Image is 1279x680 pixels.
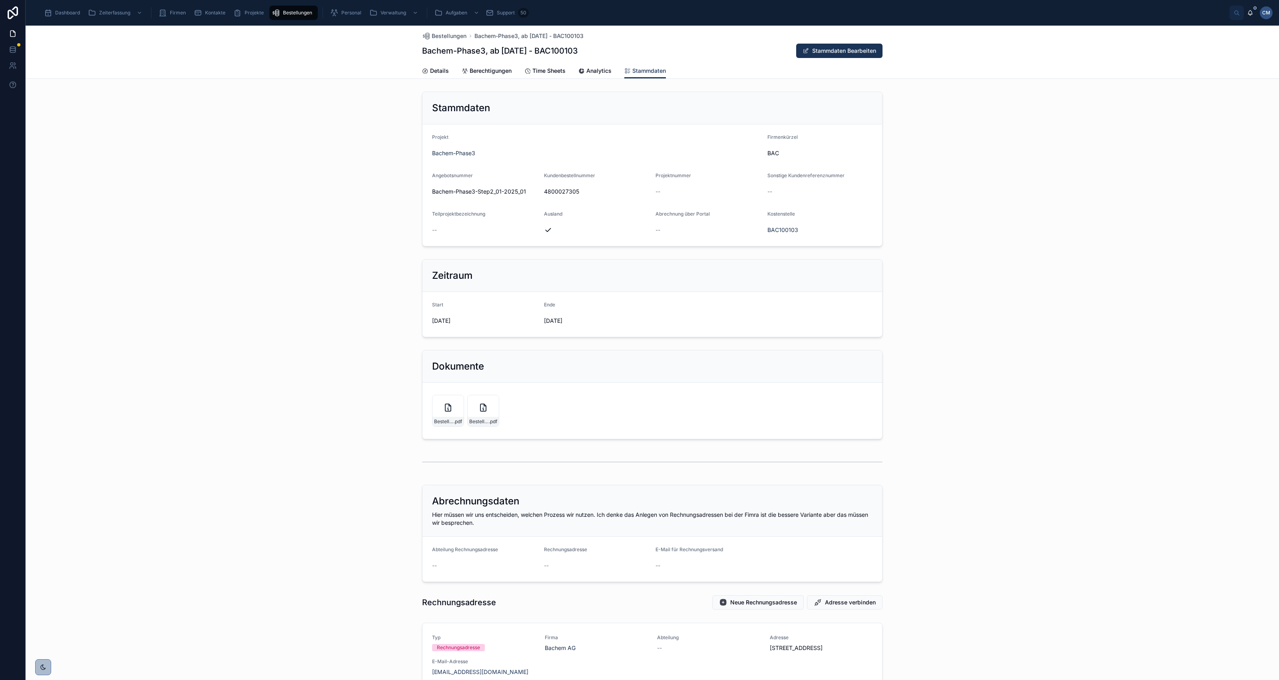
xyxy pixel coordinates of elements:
[544,562,549,570] span: --
[55,10,80,16] span: Dashboard
[432,6,483,20] a: Aufgaben
[191,6,231,20] a: Kontakte
[545,634,648,641] span: Firma
[483,6,531,20] a: Support50
[655,211,710,217] span: Abrechnung über Portal
[825,598,876,606] span: Adresse verbinden
[432,102,490,114] h2: Stammdaten
[655,172,691,178] span: Projektnummer
[770,634,873,641] span: Adresse
[283,10,312,16] span: Bestellungen
[767,226,798,234] a: BAC100103
[432,172,473,178] span: Angebotsnummer
[381,10,406,16] span: Verwaltung
[432,495,519,508] h2: Abrechnungsdaten
[497,10,515,16] span: Support
[796,44,883,58] button: Stammdaten Bearbeiten
[432,668,528,676] a: [EMAIL_ADDRESS][DOMAIN_NAME]
[544,546,587,552] span: Rechnungsadresse
[156,6,191,20] a: Firmen
[422,597,496,608] h1: Rechnungsadresse
[767,134,798,140] span: Firmenkürzel
[432,302,443,308] span: Start
[1262,10,1270,16] span: CM
[586,67,612,75] span: Analytics
[632,67,666,75] span: Stammdaten
[657,644,662,652] span: --
[469,418,489,425] span: Bestellung-4800027305-Pos.-10-ab-01.07.25
[432,149,475,157] a: Bachem-Phase3
[430,67,449,75] span: Details
[432,317,538,325] span: [DATE]
[655,226,660,234] span: --
[434,418,454,425] span: Bestellung-4800027305
[269,6,318,20] a: Bestellungen
[432,562,437,570] span: --
[432,360,484,373] h2: Dokumente
[86,6,146,20] a: Zeiterfassung
[42,6,86,20] a: Dashboard
[432,634,535,641] span: Typ
[432,546,498,552] span: Abteilung Rechnungsadresse
[657,634,760,641] span: Abteilung
[712,595,804,610] button: Neue Rechnungsadresse
[454,418,462,425] span: .pdf
[341,10,361,16] span: Personal
[578,64,612,80] a: Analytics
[99,10,130,16] span: Zeiterfassung
[545,644,576,652] a: Bachem AG
[470,67,512,75] span: Berechtigungen
[231,6,269,20] a: Projekte
[367,6,422,20] a: Verwaltung
[544,172,595,178] span: Kundenbestellnummer
[432,511,868,526] span: Hier müssen wir uns entscheiden, welchen Prozess wir nutzen. Ich denke das Anlegen von Rechnungsa...
[446,10,467,16] span: Aufgaben
[767,149,873,157] span: BAC
[432,269,472,282] h2: Zeitraum
[770,644,873,652] span: [STREET_ADDRESS]
[432,211,485,217] span: Teilprojektbezeichnung
[544,317,649,325] span: [DATE]
[432,134,448,140] span: Projekt
[38,4,1229,22] div: scrollable content
[432,32,466,40] span: Bestellungen
[432,658,535,665] span: E-Mail-Adresse
[474,32,584,40] a: Bachem-Phase3, ab [DATE] - BAC100103
[767,188,772,196] span: --
[422,45,578,56] h1: Bachem-Phase3, ab [DATE] - BAC100103
[544,188,649,196] span: 4800027305
[730,598,797,606] span: Neue Rechnungsadresse
[524,64,566,80] a: Time Sheets
[544,302,555,308] span: Ende
[655,188,660,196] span: --
[532,67,566,75] span: Time Sheets
[422,32,466,40] a: Bestellungen
[462,64,512,80] a: Berechtigungen
[489,418,497,425] span: .pdf
[432,188,538,196] span: Bachem-Phase3-Step2_01-2025_01
[624,64,666,79] a: Stammdaten
[544,211,562,217] span: Ausland
[807,595,883,610] button: Adresse verbinden
[437,644,480,651] div: Rechnungsadresse
[432,226,437,234] span: --
[767,172,845,178] span: Sonstige Kundenreferenznummer
[767,211,795,217] span: Kostenstelle
[655,562,660,570] span: --
[205,10,225,16] span: Kontakte
[655,546,723,552] span: E-Mail für Rechnungsversand
[245,10,264,16] span: Projekte
[170,10,186,16] span: Firmen
[518,8,529,18] div: 50
[328,6,367,20] a: Personal
[422,64,449,80] a: Details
